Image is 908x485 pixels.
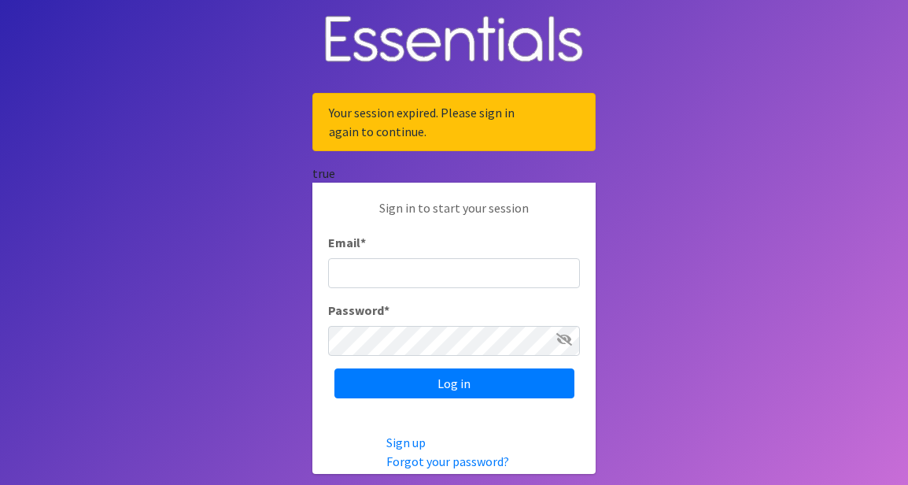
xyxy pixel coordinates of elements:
[328,233,366,252] label: Email
[386,454,509,469] a: Forgot your password?
[312,93,596,151] div: Your session expired. Please sign in again to continue.
[386,435,426,450] a: Sign up
[328,198,580,233] p: Sign in to start your session
[384,302,389,318] abbr: required
[312,164,596,183] div: true
[360,235,366,250] abbr: required
[328,301,389,320] label: Password
[334,368,574,398] input: Log in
